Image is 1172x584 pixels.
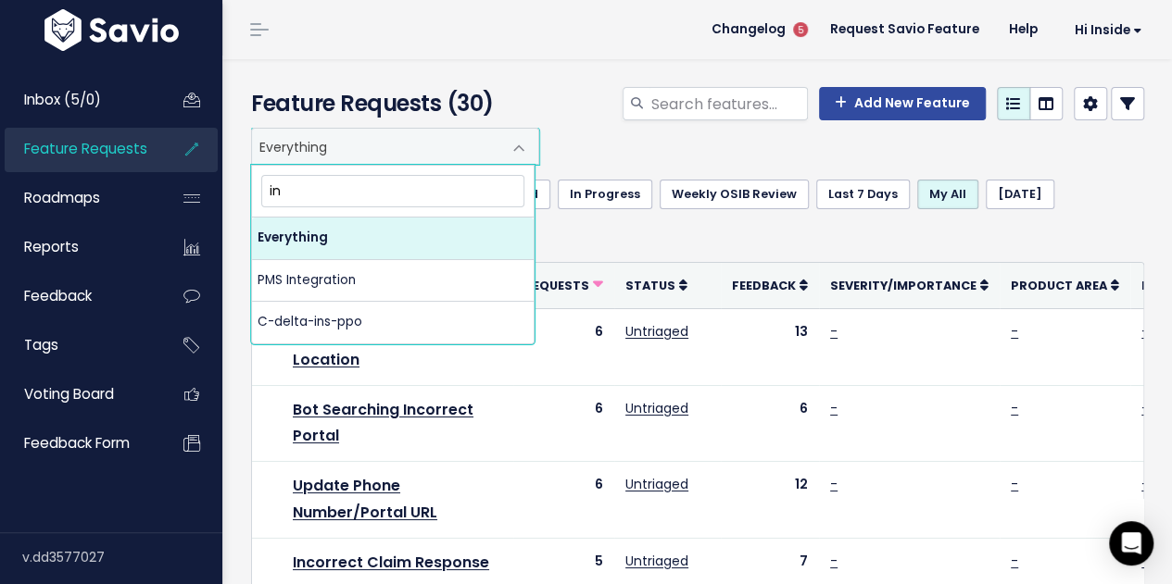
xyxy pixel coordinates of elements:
a: - [1141,399,1149,417]
li: PMS Integration [252,260,534,302]
a: Update Phone Number/Portal URL [293,475,437,523]
td: 12 [721,462,819,539]
a: In Progress [558,180,652,209]
span: Feedback [24,286,92,305]
a: - [1011,552,1018,570]
a: Weekly OSIB Review [660,180,809,209]
span: Hi Inside [1075,23,1142,37]
a: - [830,322,838,341]
span: Feedback form [24,433,130,453]
span: Changelog [712,23,786,36]
span: Feedback [732,278,796,293]
a: - [1141,475,1149,493]
span: 5 [793,22,808,37]
a: Roadmaps [5,177,154,219]
a: Requests [524,276,603,294]
a: Severity/Importance [830,276,989,294]
span: Inbox (5/0) [24,90,101,109]
span: Requests [524,278,589,293]
a: Feedback [732,276,808,294]
li: C-delta-ins-ppo [252,302,534,342]
td: 6 [513,385,614,462]
td: 6 [513,462,614,539]
span: Voting Board [24,384,114,404]
a: - [1141,322,1149,341]
span: Roadmaps [24,188,100,207]
a: Help [994,16,1052,43]
a: Reports [5,226,154,268]
h4: Feature Requests (30) [251,87,531,120]
a: Feedback [5,275,154,317]
a: - [830,552,838,570]
a: Untriaged [625,475,688,493]
a: - [1011,322,1018,341]
a: Incorrect Claim Response [293,552,489,573]
a: Feedback form [5,422,154,465]
a: Voting Board [5,373,154,416]
a: - [830,475,838,493]
div: v.dd3577027 [22,533,222,581]
td: 13 [721,308,819,385]
a: Tags [5,324,154,367]
a: Add New Feature [819,87,986,120]
span: Tags [24,335,58,354]
a: Request Savio Feature [815,16,994,43]
li: Everything [252,217,534,259]
a: Inbox (5/0) [5,79,154,121]
a: Bot Searching Incorrect Location [293,322,473,370]
span: Severity/Importance [830,278,977,293]
img: logo-white.9d6f32f41409.svg [40,9,183,51]
span: Reports [24,237,79,256]
div: Open Intercom Messenger [1109,521,1153,565]
span: Status [625,278,675,293]
span: Feature Requests [24,139,147,158]
a: Bot Searching Incorrect Portal [293,399,473,447]
span: Everything [251,128,539,165]
a: Untriaged [625,322,688,341]
a: Feature Requests [5,128,154,170]
a: - [1011,399,1018,417]
a: Status [625,276,687,294]
td: 6 [721,385,819,462]
a: Product Area [1011,276,1119,294]
ul: Filter feature requests [251,180,1144,247]
span: Product Area [1011,278,1107,293]
a: Untriaged [625,399,688,417]
a: My All [917,180,978,209]
a: Untriaged [625,552,688,570]
a: - [830,399,838,417]
a: Hi Inside [1052,16,1157,44]
a: - [1011,475,1018,493]
input: Search features... [649,87,808,120]
a: Last 7 Days [816,180,910,209]
a: [DATE] [986,180,1054,209]
td: 6 [513,308,614,385]
span: Everything [252,129,501,164]
a: - [1141,552,1149,570]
